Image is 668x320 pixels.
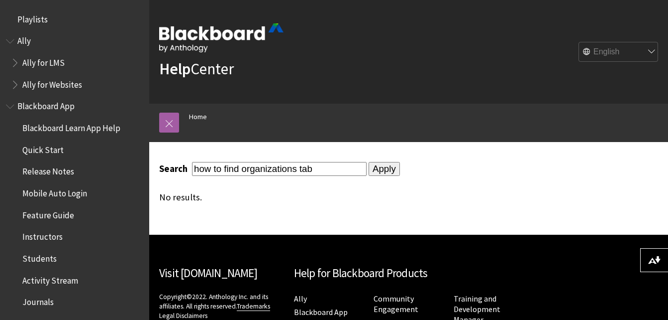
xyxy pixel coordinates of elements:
[22,185,87,198] span: Mobile Auto Login
[159,192,511,203] div: No results.
[159,163,190,174] label: Search
[294,307,348,318] a: Blackboard App
[294,294,307,304] a: Ally
[17,98,75,112] span: Blackboard App
[159,59,191,79] strong: Help
[22,229,63,242] span: Instructors
[369,162,400,176] input: Apply
[294,265,524,282] h2: Help for Blackboard Products
[159,266,257,280] a: Visit [DOMAIN_NAME]
[22,294,54,308] span: Journals
[22,207,74,220] span: Feature Guide
[189,111,207,123] a: Home
[159,59,234,79] a: HelpCenter
[17,33,31,46] span: Ally
[22,120,120,133] span: Blackboard Learn App Help
[237,302,270,311] a: Trademarks
[374,294,418,315] a: Community Engagement
[22,163,74,177] span: Release Notes
[6,33,143,93] nav: Book outline for Anthology Ally Help
[159,23,284,52] img: Blackboard by Anthology
[6,11,143,28] nav: Book outline for Playlists
[22,54,65,68] span: Ally for LMS
[22,272,78,286] span: Activity Stream
[579,42,659,62] select: Site Language Selector
[22,250,57,264] span: Students
[22,76,82,90] span: Ally for Websites
[22,142,64,155] span: Quick Start
[17,11,48,24] span: Playlists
